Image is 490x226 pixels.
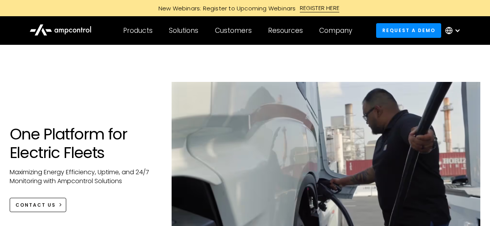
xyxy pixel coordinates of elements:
div: New Webinars: Register to Upcoming Webinars [151,4,300,12]
a: New Webinars: Register to Upcoming WebinarsREGISTER HERE [71,4,420,12]
div: Customers [215,26,252,35]
div: Resources [268,26,303,35]
div: Solutions [169,26,198,35]
a: Request a demo [376,23,441,37]
div: CONTACT US [15,202,56,209]
div: Company [319,26,352,35]
h1: One Platform for Electric Fleets [10,125,156,162]
div: REGISTER HERE [300,4,340,12]
div: Products [123,26,153,35]
p: Maximizing Energy Efficiency, Uptime, and 24/7 Monitoring with Ampcontrol Solutions [10,168,156,185]
a: CONTACT US [10,198,67,212]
